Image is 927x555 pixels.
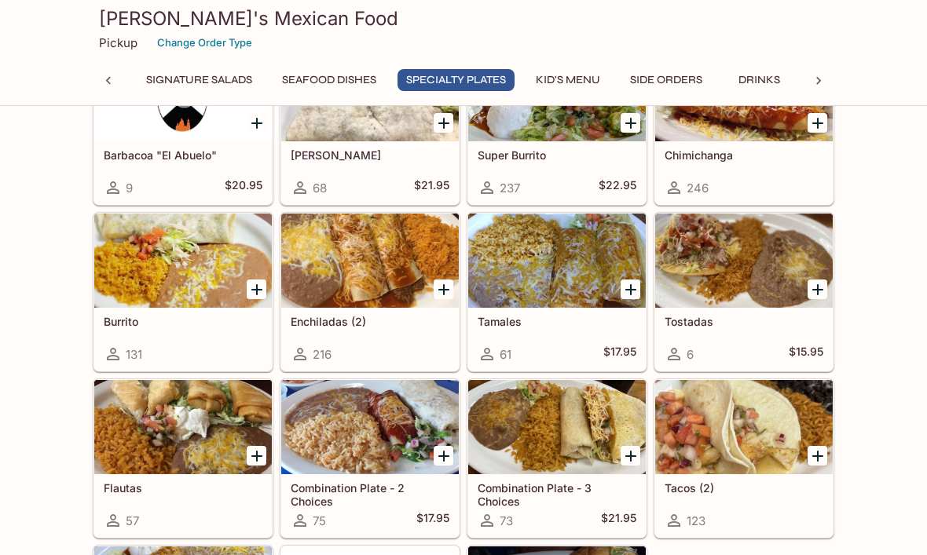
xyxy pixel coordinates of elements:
div: Tacos (2) [655,380,833,474]
a: Tostadas6$15.95 [654,213,834,371]
span: 73 [500,513,513,528]
div: Combination Plate - 2 Choices [281,380,459,474]
a: Chimichanga246 [654,46,834,205]
p: Pickup [99,35,137,50]
h5: Combination Plate - 3 Choices [478,481,636,507]
a: [PERSON_NAME]68$21.95 [280,46,460,205]
h5: $21.95 [414,178,449,197]
button: Add Flautas [247,446,266,466]
a: Combination Plate - 3 Choices73$21.95 [467,379,647,538]
button: Drinks [724,69,794,91]
span: 237 [500,181,520,195]
button: Add Super Burrito [621,113,640,133]
div: Super Burrito [468,47,646,141]
span: 75 [313,513,326,528]
span: 57 [126,513,139,528]
h3: [PERSON_NAME]'s Mexican Food [99,6,828,31]
h5: [PERSON_NAME] [291,148,449,162]
a: Enchiladas (2)216 [280,213,460,371]
span: 6 [687,347,694,362]
button: Add Combination Plate - 3 Choices [621,446,640,466]
div: Combination Plate - 3 Choices [468,380,646,474]
button: Add Combination Plate - 2 Choices [434,446,453,466]
button: Specialty Plates [398,69,515,91]
h5: Burrito [104,315,262,328]
button: Add Enchiladas (2) [434,279,453,299]
span: 61 [500,347,511,362]
h5: $22.95 [599,178,636,197]
h5: $17.95 [603,345,636,363]
h5: Super Burrito [478,148,636,162]
button: Side Orders [621,69,711,91]
a: Super Burrito237$22.95 [467,46,647,205]
h5: Tacos (2) [665,481,823,495]
div: Barbacoa "El Abuelo" [94,47,272,141]
h5: Tostadas [665,315,823,328]
button: Add Tacos (2) [808,446,827,466]
a: Tamales61$17.95 [467,213,647,371]
button: Signature Salads [137,69,261,91]
div: Fajita Burrito [281,47,459,141]
span: 9 [126,181,133,195]
button: Kid's Menu [527,69,609,91]
a: Flautas57 [93,379,273,538]
h5: Combination Plate - 2 Choices [291,481,449,507]
span: 123 [687,513,705,528]
div: Flautas [94,380,272,474]
div: Burrito [94,214,272,308]
a: Combination Plate - 2 Choices75$17.95 [280,379,460,538]
a: Tacos (2)123 [654,379,834,538]
a: Burrito131 [93,213,273,371]
h5: Chimichanga [665,148,823,162]
button: Add Barbacoa "El Abuelo" [247,113,266,133]
button: Add Chimichanga [808,113,827,133]
div: Enchiladas (2) [281,214,459,308]
span: 216 [313,347,332,362]
button: Add Fajita Burrito [434,113,453,133]
h5: Barbacoa "El Abuelo" [104,148,262,162]
h5: $20.95 [225,178,262,197]
div: Chimichanga [655,47,833,141]
h5: $17.95 [416,511,449,530]
h5: $15.95 [789,345,823,363]
h5: Flautas [104,481,262,495]
button: Add Tamales [621,279,640,299]
h5: $21.95 [601,511,636,530]
div: Tostadas [655,214,833,308]
div: Tamales [468,214,646,308]
a: Barbacoa "El Abuelo"9$20.95 [93,46,273,205]
button: Seafood Dishes [273,69,385,91]
button: Change Order Type [150,31,259,55]
h5: Enchiladas (2) [291,315,449,328]
button: Add Tostadas [808,279,827,299]
span: 246 [687,181,709,195]
button: Add Burrito [247,279,266,299]
span: 68 [313,181,327,195]
h5: Tamales [478,315,636,328]
span: 131 [126,347,142,362]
